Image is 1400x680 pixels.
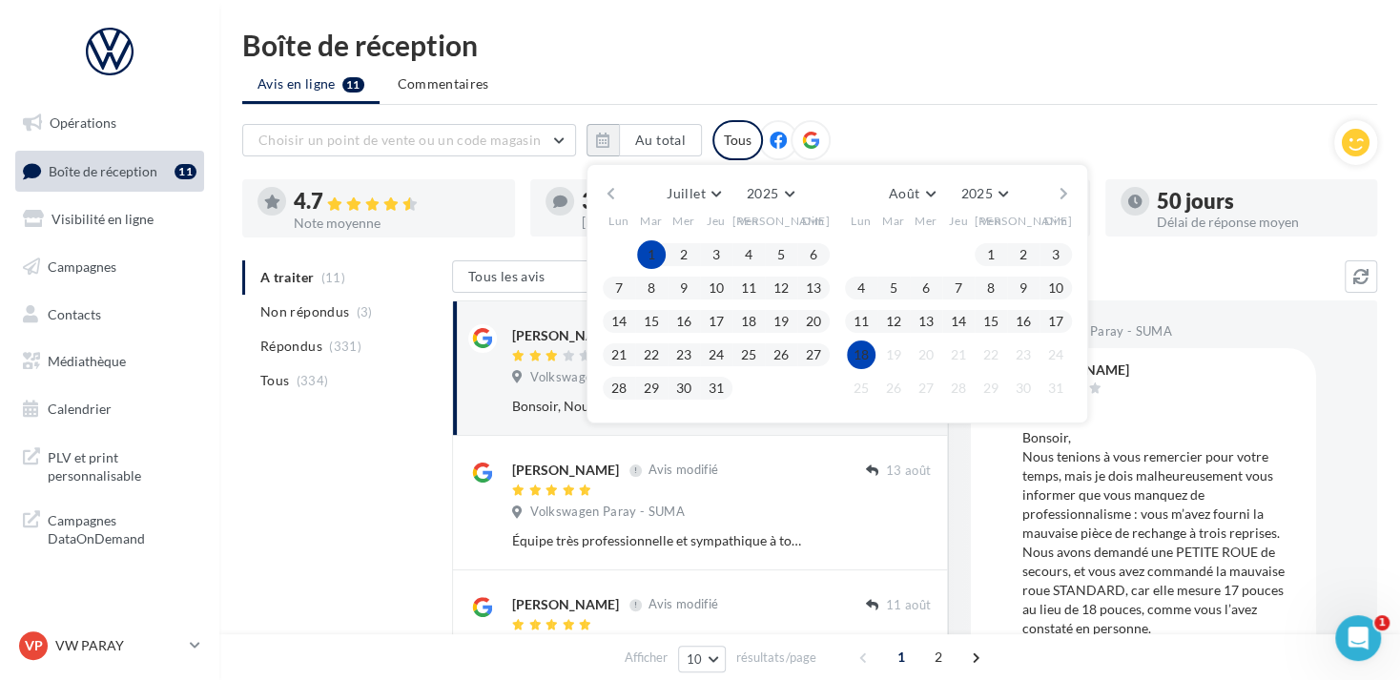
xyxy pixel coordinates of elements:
[879,374,908,402] button: 26
[767,340,795,369] button: 26
[11,199,208,239] a: Visibilité en ligne
[881,180,942,207] button: Août
[747,185,778,201] span: 2025
[879,307,908,336] button: 12
[258,132,541,148] span: Choisir un point de vente ou un code magasin
[734,274,763,302] button: 11
[649,597,718,612] span: Avis modifié
[1157,216,1363,229] div: Délai de réponse moyen
[702,307,731,336] button: 17
[960,185,992,201] span: 2025
[48,353,126,369] span: Médiathèque
[977,374,1005,402] button: 29
[605,274,633,302] button: 7
[702,340,731,369] button: 24
[11,341,208,381] a: Médiathèque
[944,340,973,369] button: 21
[767,240,795,269] button: 5
[1009,307,1038,336] button: 16
[11,500,208,556] a: Campagnes DataOnDemand
[977,240,1005,269] button: 1
[637,307,666,336] button: 15
[294,216,500,230] div: Note moyenne
[48,258,116,275] span: Campagnes
[11,151,208,192] a: Boîte de réception11
[260,371,289,390] span: Tous
[734,340,763,369] button: 25
[512,326,619,345] div: [PERSON_NAME]
[944,274,973,302] button: 7
[953,180,1015,207] button: 2025
[11,295,208,335] a: Contacts
[851,213,872,229] span: Lun
[242,124,576,156] button: Choisir un point de vente ou un code magasin
[977,340,1005,369] button: 22
[672,213,695,229] span: Mer
[637,374,666,402] button: 29
[799,240,828,269] button: 6
[640,213,663,229] span: Mar
[512,531,807,550] div: Équipe très professionnelle et sympathique à tout niveau : atelier, commercial, secrétariat. Accu...
[582,216,788,229] div: [PERSON_NAME] non répondus
[11,247,208,287] a: Campagnes
[605,307,633,336] button: 14
[977,274,1005,302] button: 8
[15,628,204,664] a: VP VW PARAY
[669,307,698,336] button: 16
[702,274,731,302] button: 10
[48,401,112,417] span: Calendrier
[912,340,940,369] button: 20
[886,642,916,672] span: 1
[297,373,329,388] span: (334)
[847,374,875,402] button: 25
[702,374,731,402] button: 31
[608,213,629,229] span: Lun
[1041,240,1070,269] button: 3
[767,307,795,336] button: 19
[51,211,154,227] span: Visibilité en ligne
[1157,191,1363,212] div: 50 jours
[530,369,684,386] span: Volkswagen Paray - SUMA
[912,274,940,302] button: 6
[175,164,196,179] div: 11
[669,240,698,269] button: 2
[1041,340,1070,369] button: 24
[512,461,619,480] div: [PERSON_NAME]
[11,103,208,143] a: Opérations
[1009,340,1038,369] button: 23
[294,191,500,213] div: 4.7
[512,595,619,614] div: [PERSON_NAME]
[912,374,940,402] button: 27
[886,597,931,614] span: 11 août
[847,340,875,369] button: 18
[886,463,931,480] span: 13 août
[55,636,182,655] p: VW PARAY
[48,507,196,548] span: Campagnes DataOnDemand
[605,374,633,402] button: 28
[1009,374,1038,402] button: 30
[944,307,973,336] button: 14
[669,340,698,369] button: 23
[669,274,698,302] button: 9
[637,274,666,302] button: 8
[702,240,731,269] button: 3
[530,504,684,521] span: Volkswagen Paray - SUMA
[847,274,875,302] button: 4
[799,274,828,302] button: 13
[1009,240,1038,269] button: 2
[619,124,702,156] button: Au total
[48,305,101,321] span: Contacts
[732,213,831,229] span: [PERSON_NAME]
[734,240,763,269] button: 4
[50,114,116,131] span: Opérations
[11,389,208,429] a: Calendrier
[879,274,908,302] button: 5
[452,260,643,293] button: Tous les avis
[678,646,727,672] button: 10
[915,213,937,229] span: Mer
[1041,307,1070,336] button: 17
[944,374,973,402] button: 28
[799,307,828,336] button: 20
[712,120,763,160] div: Tous
[736,649,815,667] span: résultats/page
